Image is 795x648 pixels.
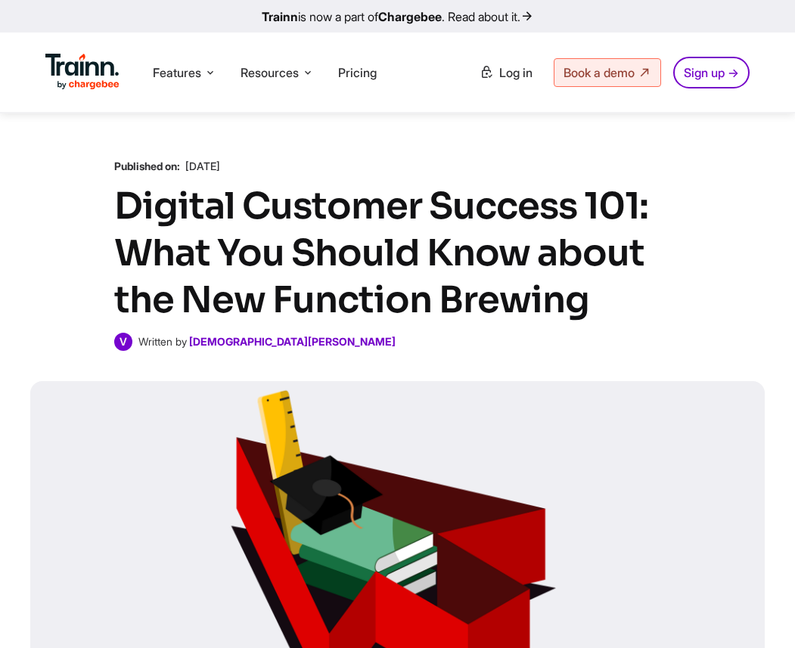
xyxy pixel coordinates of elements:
[138,335,187,348] span: Written by
[114,160,180,172] b: Published on:
[499,65,533,80] span: Log in
[241,64,299,81] span: Resources
[378,9,442,24] b: Chargebee
[470,59,542,86] a: Log in
[114,183,682,324] h1: Digital Customer Success 101: What You Should Know about the New Function Brewing
[673,57,750,88] a: Sign up →
[185,160,220,172] span: [DATE]
[564,65,635,80] span: Book a demo
[189,335,396,348] a: [DEMOGRAPHIC_DATA][PERSON_NAME]
[554,58,661,87] a: Book a demo
[45,54,120,90] img: Trainn Logo
[338,65,377,80] a: Pricing
[153,64,201,81] span: Features
[114,333,132,351] span: V
[719,575,795,648] iframe: Chat Widget
[262,9,298,24] b: Trainn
